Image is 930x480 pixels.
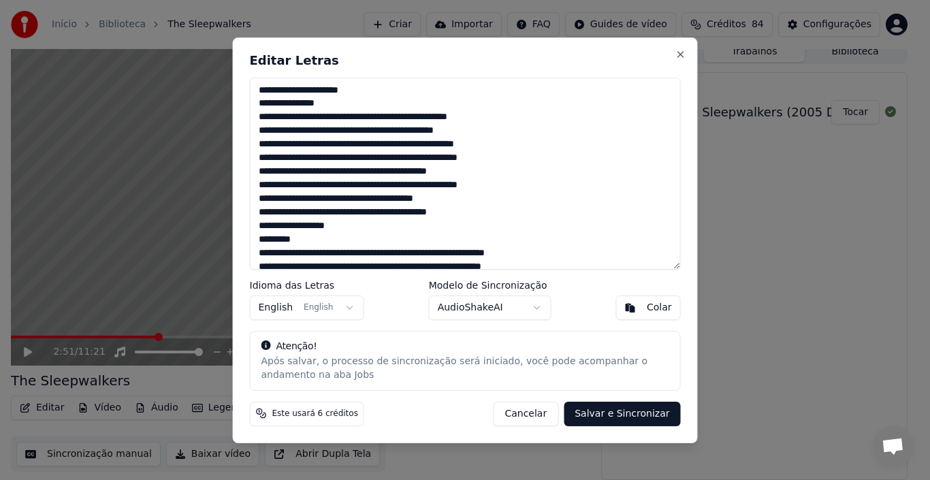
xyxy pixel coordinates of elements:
button: Salvar e Sincronizar [564,401,680,426]
div: Após salvar, o processo de sincronização será iniciado, você pode acompanhar o andamento na aba Jobs [261,355,669,382]
span: Este usará 6 créditos [272,408,358,419]
button: Colar [616,295,681,320]
h2: Editar Letras [250,54,681,67]
label: Idioma das Letras [250,281,364,290]
div: Colar [647,301,672,315]
label: Modelo de Sincronização [429,281,551,290]
button: Cancelar [493,401,558,426]
div: Atenção! [261,340,669,353]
